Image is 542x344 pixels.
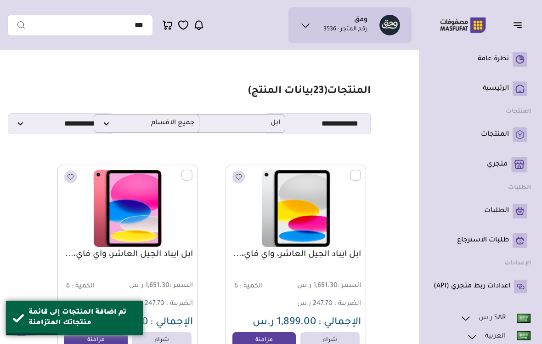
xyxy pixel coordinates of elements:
h1: ومق [354,16,367,25]
a: نظرة عامة [434,52,527,67]
p: المنتجات [481,130,509,139]
a: الرئيسية [434,81,527,96]
span: 1,651.30 ر.س [129,282,193,291]
p: نظرة عامة [478,55,509,64]
span: الضريبة : [166,300,193,308]
img: 2025-05-18-6829e674d9753.png [63,170,192,247]
div: تم اضافة المنتجات إلى قائمة منتجاتك المتزامنة [29,308,136,328]
strong: المنتجات [506,109,531,115]
strong: الإعدادات [504,260,531,267]
span: جميع الاقسام [99,119,194,128]
a: العربية [466,331,531,343]
span: 6 [66,283,70,290]
span: ( بيانات المنتج) [248,86,327,97]
img: 2025-05-18-6829e9439cc20.png [231,170,361,247]
div: جميع الاقسام [124,114,199,133]
span: السعر : [169,282,193,290]
p: متجري [487,160,508,169]
img: صالح [379,15,400,35]
p: اعدادات ربط متجري (API) [434,282,510,291]
p: الطلبات [484,206,509,216]
a: ابل ايباد الجيل العاشر، واي فاي،... [231,249,361,260]
span: 247.70 ر.س [297,300,333,308]
span: الكمية : [72,283,95,290]
span: 247.70 ر.س [129,300,164,308]
a: اعدادات ربط متجري (API) [434,279,527,294]
p: ابل [180,114,285,133]
span: الإجمالي : [318,317,361,328]
a: ابل ايباد الجيل العاشر، واي فاي،... [62,249,193,260]
p: طلبات الاسترجاع [457,236,509,245]
p: الرئيسية [483,84,509,93]
strong: الطلبات [508,185,531,191]
span: 6 [234,283,238,290]
a: متجري [434,157,527,172]
img: Logo [434,16,492,34]
span: 1,899.00 ر.س [85,317,148,328]
p: رقم المتجر : 3536 [323,25,367,34]
a: المنتجات [434,127,527,142]
img: Eng [517,314,531,323]
span: 23 [313,86,324,97]
h1: المنتجات [248,85,371,98]
div: ابل [210,114,285,133]
span: 1,899.00 ر.س [253,317,316,328]
a: طلبات الاسترجاع [434,233,527,248]
span: الكمية : [240,283,263,290]
a: الطلبات [434,204,527,218]
span: 1,651.30 ر.س [297,282,361,291]
span: السعر : [338,282,361,290]
a: SAR ر.س [460,312,531,324]
span: الضريبة : [334,300,361,308]
span: الإجمالي : [150,317,193,328]
span: ابل [185,119,280,128]
p: جميع الاقسام [94,114,199,133]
